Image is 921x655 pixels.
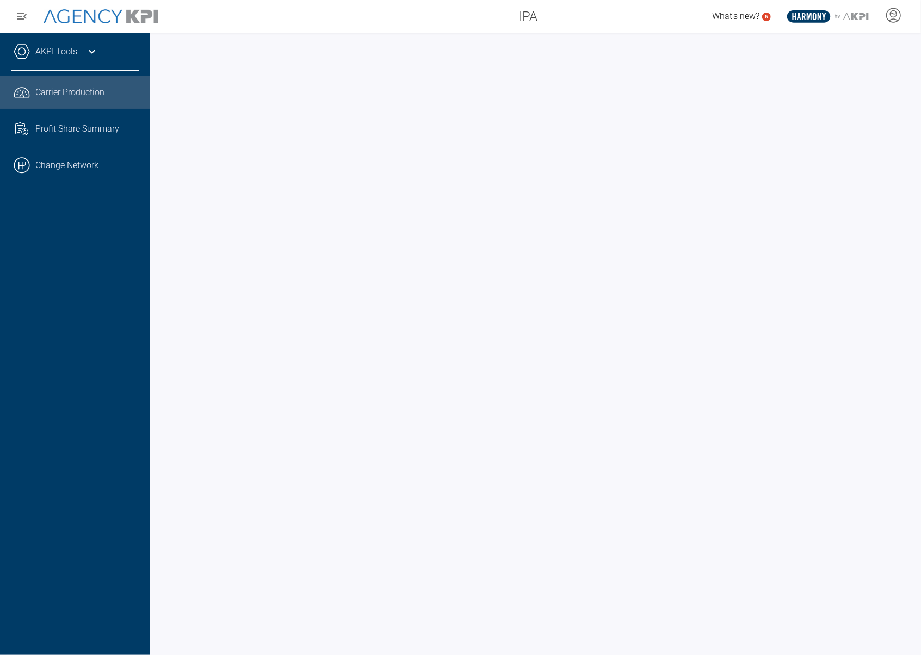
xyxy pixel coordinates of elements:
[765,14,768,20] text: 5
[35,122,119,135] span: Profit Share Summary
[44,9,158,23] img: AgencyKPI
[762,13,771,21] a: 5
[712,11,759,21] span: What's new?
[519,7,537,26] span: IPA
[35,86,104,99] span: Carrier Production
[35,45,77,58] a: AKPI Tools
